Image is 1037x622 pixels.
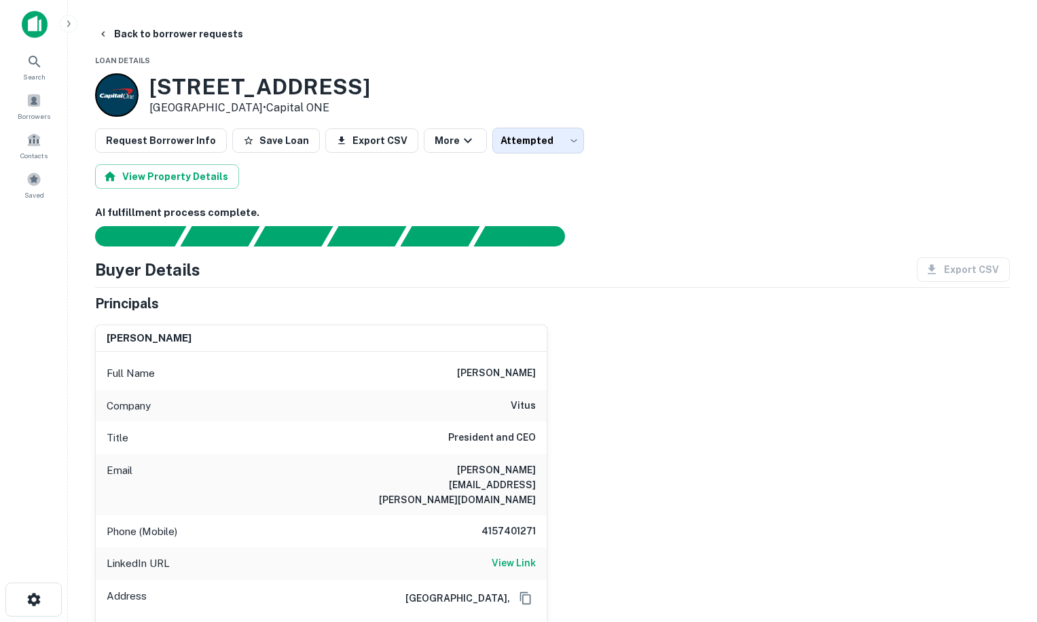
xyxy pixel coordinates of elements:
[400,226,479,246] div: Principals found, still searching for contact information. This may take time...
[4,127,64,164] a: Contacts
[232,128,320,153] button: Save Loan
[107,398,151,414] p: Company
[492,555,536,572] a: View Link
[448,430,536,446] h6: President and CEO
[107,555,170,572] p: LinkedIn URL
[22,11,48,38] img: capitalize-icon.png
[107,588,147,608] p: Address
[18,111,50,122] span: Borrowers
[4,88,64,124] a: Borrowers
[107,365,155,382] p: Full Name
[180,226,259,246] div: Your request is received and processing...
[95,257,200,282] h4: Buyer Details
[23,71,46,82] span: Search
[492,555,536,570] h6: View Link
[969,513,1037,579] iframe: Chat Widget
[107,331,192,346] h6: [PERSON_NAME]
[492,128,584,153] div: Attempted
[424,128,487,153] button: More
[327,226,406,246] div: Principals found, AI now looking for contact information...
[149,74,370,100] h3: [STREET_ADDRESS]
[511,398,536,414] h6: vitus
[4,166,64,203] a: Saved
[107,430,128,446] p: Title
[95,293,159,314] h5: Principals
[266,101,329,114] a: Capital ONE
[92,22,249,46] button: Back to borrower requests
[24,189,44,200] span: Saved
[395,591,510,606] h6: [GEOGRAPHIC_DATA],
[107,462,132,507] p: Email
[474,226,581,246] div: AI fulfillment process complete.
[4,48,64,85] a: Search
[515,588,536,608] button: Copy Address
[325,128,418,153] button: Export CSV
[95,164,239,189] button: View Property Details
[79,226,181,246] div: Sending borrower request to AI...
[95,56,150,65] span: Loan Details
[95,128,227,153] button: Request Borrower Info
[373,462,536,507] h6: [PERSON_NAME][EMAIL_ADDRESS][PERSON_NAME][DOMAIN_NAME]
[20,150,48,161] span: Contacts
[107,524,177,540] p: Phone (Mobile)
[253,226,333,246] div: Documents found, AI parsing details...
[457,365,536,382] h6: [PERSON_NAME]
[149,100,370,116] p: [GEOGRAPHIC_DATA] •
[95,205,1010,221] h6: AI fulfillment process complete.
[454,524,536,540] h6: 4157401271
